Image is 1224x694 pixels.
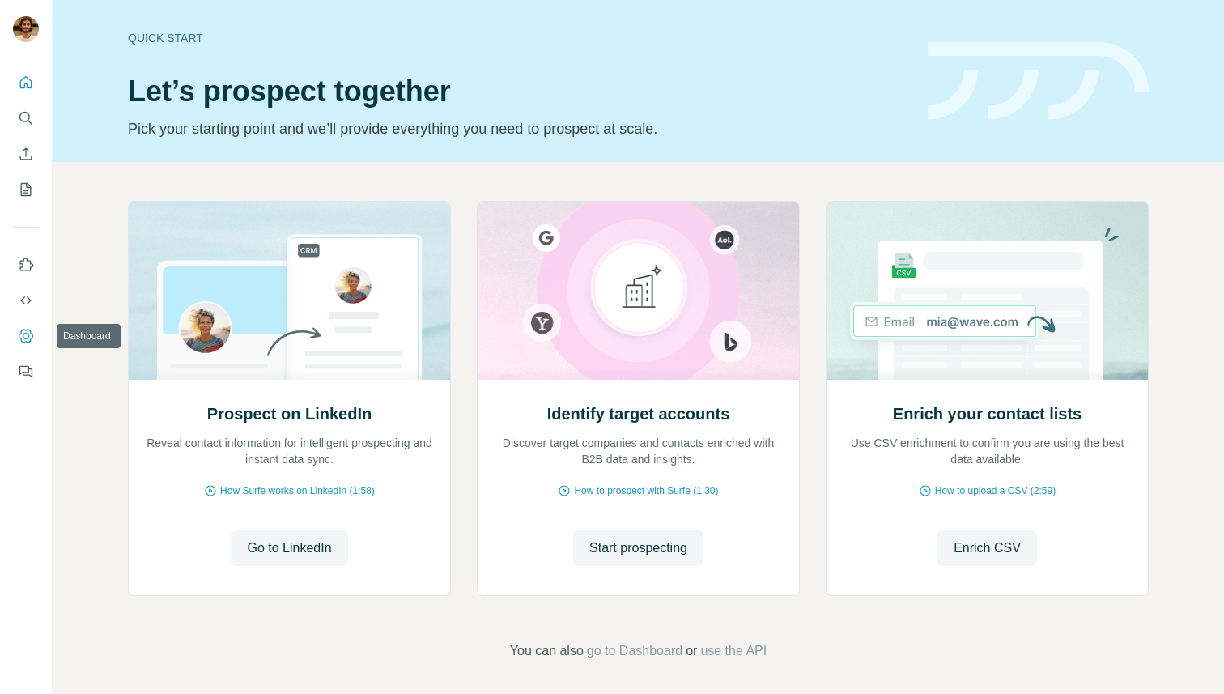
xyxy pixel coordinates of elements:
div: Quick start [128,30,908,46]
img: Prospect on LinkedIn [128,202,451,380]
button: Go to LinkedIn [231,530,347,566]
span: or [686,641,697,661]
button: Start prospecting [573,530,703,566]
button: My lists [13,175,39,204]
button: Use Surfe API [13,286,39,315]
button: go to Dashboard [587,641,682,661]
button: Use Surfe on LinkedIn [13,250,39,279]
button: Enrich CSV [13,139,39,168]
span: How to prospect with Surfe (1:30) [574,483,718,498]
span: How to upload a CSV (2:59) [935,483,1056,498]
span: You can also [510,641,584,661]
p: Pick your starting point and we’ll provide everything you need to prospect at scale. [128,117,908,140]
button: use the API [700,641,767,661]
span: Enrich CSV [954,539,1021,558]
button: Enrich CSV [937,530,1037,566]
h2: Identify target accounts [547,402,730,425]
span: Start prospecting [589,539,687,558]
img: Identify target accounts [477,202,800,380]
p: Use CSV enrichment to confirm you are using the best data available. [843,435,1132,467]
p: Discover target companies and contacts enriched with B2B data and insights. [494,435,783,467]
h2: Enrich your contact lists [893,402,1082,425]
img: banner [928,42,1149,121]
button: Dashboard [13,321,39,351]
img: Enrich your contact lists [826,202,1149,380]
button: Search [13,104,39,133]
img: Avatar [13,16,39,42]
button: Feedback [13,357,39,386]
button: Quick start [13,68,39,97]
span: Go to LinkedIn [247,539,331,558]
h2: Prospect on LinkedIn [207,402,372,425]
span: How Surfe works on LinkedIn (1:58) [220,483,375,498]
p: Reveal contact information for intelligent prospecting and instant data sync. [145,435,434,467]
h1: Let’s prospect together [128,75,908,108]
